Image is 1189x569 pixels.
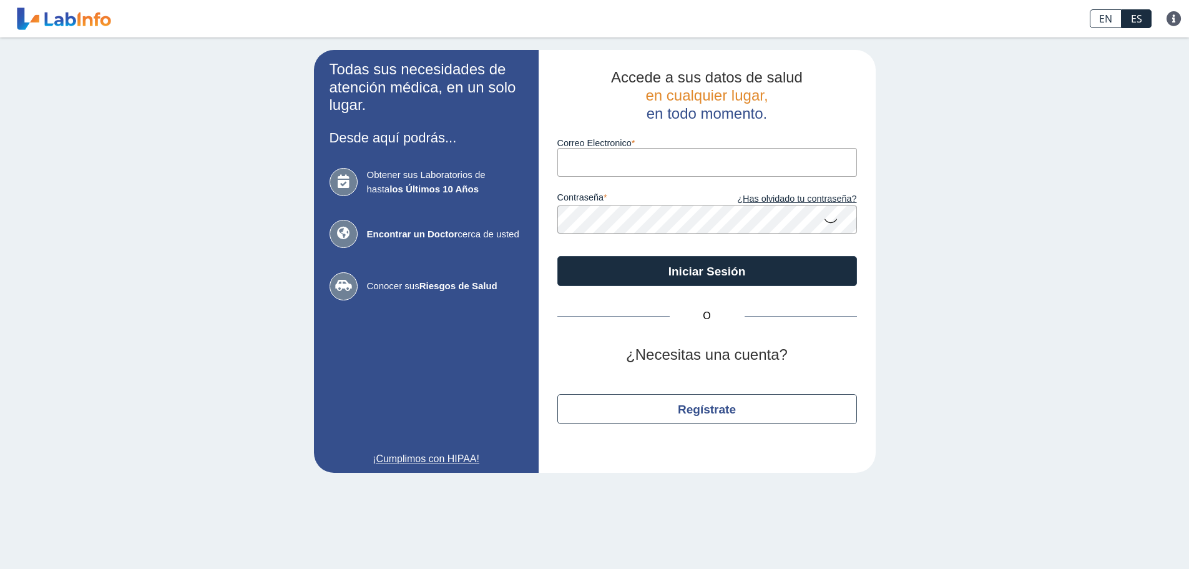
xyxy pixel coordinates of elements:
span: Obtener sus Laboratorios de hasta [367,168,523,196]
a: ES [1122,9,1152,28]
h3: Desde aquí podrás... [330,130,523,146]
h2: Todas sus necesidades de atención médica, en un solo lugar. [330,61,523,114]
label: Correo Electronico [557,138,857,148]
b: los Últimos 10 Años [389,184,479,194]
span: O [670,309,745,324]
span: cerca de usted [367,227,523,242]
a: ¿Has olvidado tu contraseña? [707,192,857,206]
span: en todo momento. [647,105,767,122]
a: EN [1090,9,1122,28]
b: Riesgos de Salud [419,280,497,291]
h2: ¿Necesitas una cuenta? [557,346,857,364]
span: Accede a sus datos de salud [611,69,803,86]
span: Conocer sus [367,279,523,294]
iframe: Help widget launcher [1078,520,1175,555]
a: ¡Cumplimos con HIPAA! [330,452,523,467]
button: Regístrate [557,394,857,424]
label: contraseña [557,192,707,206]
b: Encontrar un Doctor [367,229,458,239]
button: Iniciar Sesión [557,256,857,286]
span: en cualquier lugar, [645,87,768,104]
